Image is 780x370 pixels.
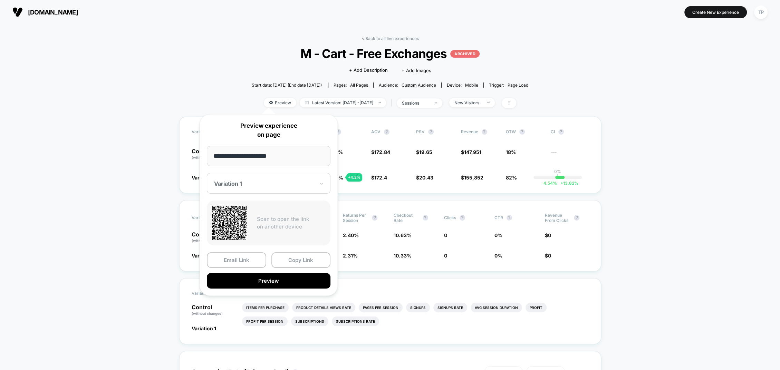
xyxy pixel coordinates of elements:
[346,173,362,182] div: + 4.2 %
[684,6,747,18] button: Create New Experience
[548,253,551,259] span: 0
[264,98,296,107] span: Preview
[482,129,487,135] button: ?
[554,169,561,174] p: 0%
[526,303,547,312] li: Profit
[371,149,390,155] span: $
[464,149,481,155] span: 147,951
[494,253,502,259] span: 0 %
[271,252,331,268] button: Copy Link
[343,232,359,238] span: 2.40 %
[428,129,434,135] button: ?
[192,148,230,160] p: Control
[10,7,80,18] button: [DOMAIN_NAME]
[508,82,528,88] span: Page Load
[252,82,322,88] span: Start date: [DATE] (End date [DATE])
[461,175,483,181] span: $
[494,232,502,238] span: 0 %
[450,50,480,58] p: ARCHIVED
[12,7,23,17] img: Visually logo
[460,215,465,221] button: ?
[242,291,589,296] p: Would like to see more reports?
[541,181,557,186] span: -4.54 %
[754,6,768,19] div: TP
[389,98,397,108] span: |
[192,213,230,223] span: Variation
[192,129,230,135] span: Variation
[394,253,412,259] span: 10.33 %
[292,303,355,312] li: Product Details Views Rate
[394,232,412,238] span: 10.63 %
[384,129,389,135] button: ?
[489,82,528,88] div: Trigger:
[207,252,266,268] button: Email Link
[545,213,570,223] span: Revenue From Clicks
[379,82,436,88] div: Audience:
[506,149,516,155] span: 18%
[433,303,467,312] li: Signups Rate
[487,102,490,103] img: end
[558,129,564,135] button: ?
[372,215,377,221] button: ?
[551,150,589,160] span: ---
[454,100,482,105] div: New Visitors
[394,213,419,223] span: Checkout Rate
[419,175,433,181] span: 20.43
[401,68,431,73] span: + Add Images
[461,129,478,134] span: Revenue
[494,215,503,220] span: CTR
[574,215,579,221] button: ?
[371,175,387,181] span: $
[192,155,223,159] span: (without changes)
[444,232,447,238] span: 0
[343,253,358,259] span: 2.31 %
[207,121,330,139] p: Preview experience on page
[192,232,235,243] p: Control
[471,303,522,312] li: Avg Session Duration
[444,253,447,259] span: 0
[545,232,551,238] span: $
[378,102,381,103] img: end
[444,215,456,220] span: Clicks
[402,100,430,106] div: sessions
[441,82,483,88] span: Device:
[416,149,432,155] span: $
[305,101,309,104] img: calendar
[464,175,483,181] span: 155,852
[257,215,325,231] p: Scan to open the link on another device
[300,98,386,107] span: Latest Version: [DATE] - [DATE]
[548,232,551,238] span: 0
[416,175,433,181] span: $
[507,215,512,221] button: ?
[28,9,78,16] span: [DOMAIN_NAME]
[557,174,558,179] p: |
[461,149,481,155] span: $
[465,82,478,88] span: mobile
[362,36,419,41] a: < Back to all live experiences
[242,317,288,326] li: Profit Per Session
[752,5,770,19] button: TP
[406,303,430,312] li: Signups
[416,129,425,134] span: PSV
[192,325,216,331] span: Variation 1
[359,303,403,312] li: Pages Per Session
[374,175,387,181] span: 172.4
[374,149,390,155] span: 172.84
[423,215,428,221] button: ?
[192,304,235,316] p: Control
[207,273,330,289] button: Preview
[419,149,432,155] span: 19.65
[266,46,514,61] span: M - Cart - Free Exchanges
[349,67,387,74] span: + Add Description
[371,129,381,134] span: AOV
[343,213,368,223] span: Returns Per Session
[435,102,437,104] img: end
[557,181,578,186] span: 13.82 %
[506,175,517,181] span: 82%
[192,291,230,296] span: Variation
[192,238,223,243] span: (without changes)
[519,129,525,135] button: ?
[402,82,436,88] span: Custom Audience
[242,303,289,312] li: Items Per Purchase
[192,175,216,181] span: Variation 1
